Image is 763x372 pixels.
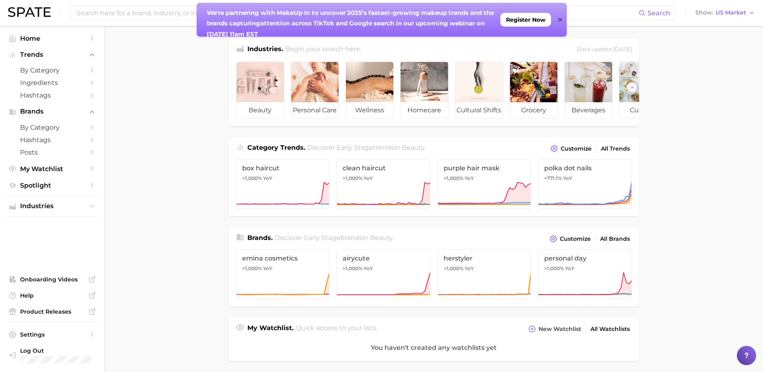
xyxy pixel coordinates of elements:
a: Help [6,289,98,302]
span: All Brands [600,236,630,242]
span: airycute [343,254,424,262]
span: >1,000% [444,175,463,181]
span: Category Trends . [247,144,305,151]
span: Product Releases [20,308,84,315]
span: polka dot nails [544,164,626,172]
a: grocery [510,62,558,119]
span: Log Out [20,347,92,354]
button: New Watchlist [526,323,583,335]
button: Customize [549,143,593,154]
a: polka dot nails+771.1% YoY [538,159,632,209]
a: Posts [6,146,98,159]
a: by Category [6,121,98,134]
h2: Begin your search here. [285,44,361,55]
span: YoY [364,175,373,182]
a: cultural shifts [455,62,503,119]
a: culinary [619,62,667,119]
a: airycute>1,000% YoY [337,249,430,299]
span: box haircut [242,164,324,172]
span: YoY [263,175,272,182]
a: herstyler>1,000% YoY [438,249,531,299]
button: Customize [548,233,592,244]
span: YoY [565,265,574,272]
span: Help [20,292,84,299]
a: All Trends [599,143,632,154]
span: emina cosmetics [242,254,324,262]
span: personal day [544,254,626,262]
a: Hashtags [6,134,98,146]
button: Scroll Right [627,82,637,93]
a: beverages [564,62,613,119]
span: Show [695,10,713,15]
span: >1,000% [242,175,262,181]
a: My Watchlist [6,163,98,175]
div: You haven't created any watchlists yet [229,335,639,361]
span: by Category [20,66,84,74]
a: Spotlight [6,179,98,192]
span: homecare [401,102,448,118]
a: All Watchlists [588,324,632,335]
span: personal care [291,102,339,118]
a: homecare [400,62,448,119]
a: wellness [346,62,394,119]
h2: Quick access to your lists. [296,323,377,335]
span: Posts [20,149,84,156]
a: by Category [6,64,98,76]
span: YoY [364,265,373,272]
a: Hashtags [6,89,98,101]
a: Settings [6,329,98,341]
span: >1,000% [343,175,362,181]
span: YoY [465,265,474,272]
span: grocery [510,102,557,118]
span: beauty [370,234,393,242]
span: Spotlight [20,182,84,189]
input: Search here for a brand, industry, or ingredient [76,6,639,20]
span: My Watchlist [20,165,84,173]
h1: My Watchlist. [247,323,294,335]
span: clean haircut [343,164,424,172]
a: Ingredients [6,76,98,89]
span: >1,000% [343,265,362,271]
span: Customize [560,236,591,242]
span: culinary [619,102,667,118]
span: wellness [346,102,393,118]
button: Trends [6,49,98,61]
span: Trends [20,51,84,58]
a: Onboarding Videos [6,273,98,285]
span: beverages [565,102,612,118]
span: Hashtags [20,136,84,144]
span: Brands . [247,234,273,242]
div: Data update: [DATE] [577,44,632,55]
span: by Category [20,124,84,131]
span: Discover Early Stage brands in . [275,234,394,242]
span: beauty [402,144,424,151]
span: Search [648,9,670,17]
a: box haircut>1,000% YoY [236,159,330,209]
span: Home [20,35,84,42]
span: Brands [20,108,84,115]
span: Settings [20,331,84,338]
span: purple hair mask [444,164,525,172]
a: emina cosmetics>1,000% YoY [236,249,330,299]
span: Onboarding Videos [20,276,84,283]
span: Industries [20,203,84,210]
span: beauty [237,102,284,118]
a: All Brands [598,234,632,244]
a: personal day>1,000% YoY [538,249,632,299]
span: YoY [465,175,474,182]
span: >1,000% [242,265,262,271]
span: Ingredients [20,79,84,87]
span: Customize [561,145,592,152]
button: Brands [6,105,98,118]
span: cultural shifts [455,102,503,118]
a: purple hair mask>1,000% YoY [438,159,531,209]
span: >1,000% [544,265,564,271]
a: Log out. Currently logged in with e-mail SLong@ulta.com. [6,345,98,366]
span: >1,000% [444,265,463,271]
span: All Watchlists [590,326,630,333]
button: ShowUS Market [693,8,757,18]
a: personal care [291,62,339,119]
button: Industries [6,200,98,212]
h1: Industries. [247,44,283,55]
a: beauty [236,62,284,119]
